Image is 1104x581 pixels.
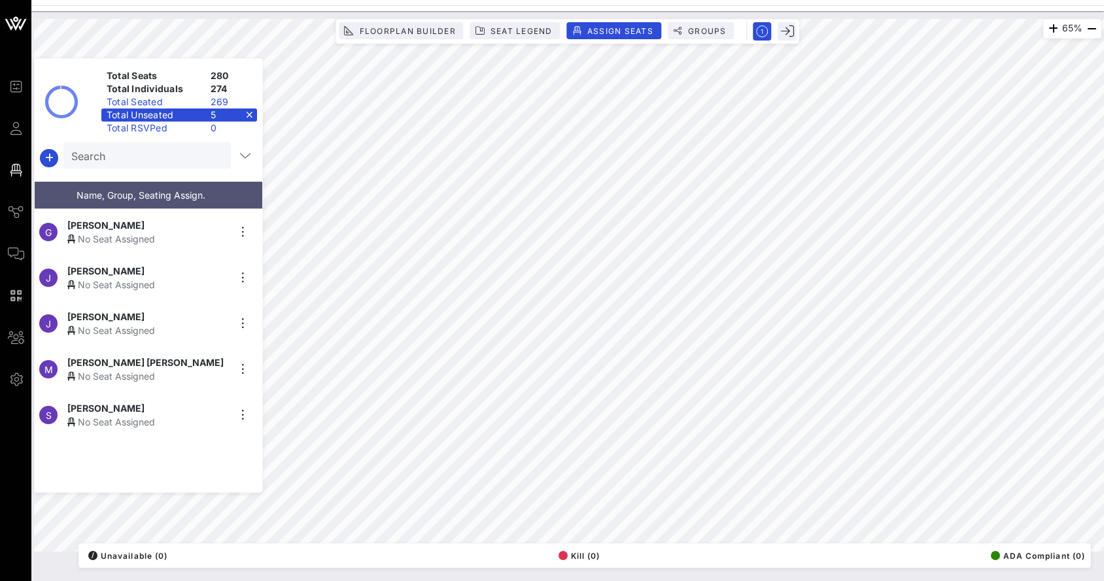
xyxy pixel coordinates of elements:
div: 0 [205,122,257,135]
span: ADA Compliant (0) [991,551,1085,561]
div: 274 [205,82,257,95]
span: [PERSON_NAME] [67,310,145,324]
button: Floorplan Builder [339,22,463,39]
div: No Seat Assigned [67,232,228,246]
span: G [45,227,52,238]
div: No Seat Assigned [67,415,228,429]
div: 280 [205,69,257,82]
button: Groups [668,22,734,39]
button: /Unavailable (0) [84,546,167,565]
span: Assign Seats [587,26,653,36]
span: Name, Group, Seating Assign. [77,190,205,201]
span: J [46,318,51,329]
span: Seat Legend [490,26,553,36]
div: 269 [205,95,257,108]
span: Kill (0) [559,551,600,561]
div: No Seat Assigned [67,324,228,337]
div: No Seat Assigned [67,369,228,383]
span: [PERSON_NAME] [67,218,145,232]
span: [PERSON_NAME] [67,264,145,278]
div: No Seat Assigned [67,278,228,291]
div: Total Seated [101,95,205,108]
span: Groups [687,26,727,36]
div: / [88,551,97,560]
button: Kill (0) [555,546,600,565]
div: Total RSVPed [101,122,205,135]
span: Floorplan Builder [358,26,455,36]
span: Unavailable (0) [88,551,167,561]
button: ADA Compliant (0) [987,546,1085,565]
span: [PERSON_NAME] [PERSON_NAME] [67,356,224,369]
div: Total Seats [101,69,205,82]
button: Seat Legend [470,22,561,39]
span: [PERSON_NAME] [67,401,145,415]
button: Assign Seats [567,22,661,39]
span: S [46,410,52,421]
div: 65% [1043,19,1101,39]
span: J [46,273,51,284]
span: M [44,364,53,375]
div: 5 [205,108,257,122]
div: Total Individuals [101,82,205,95]
div: Total Unseated [101,108,205,122]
